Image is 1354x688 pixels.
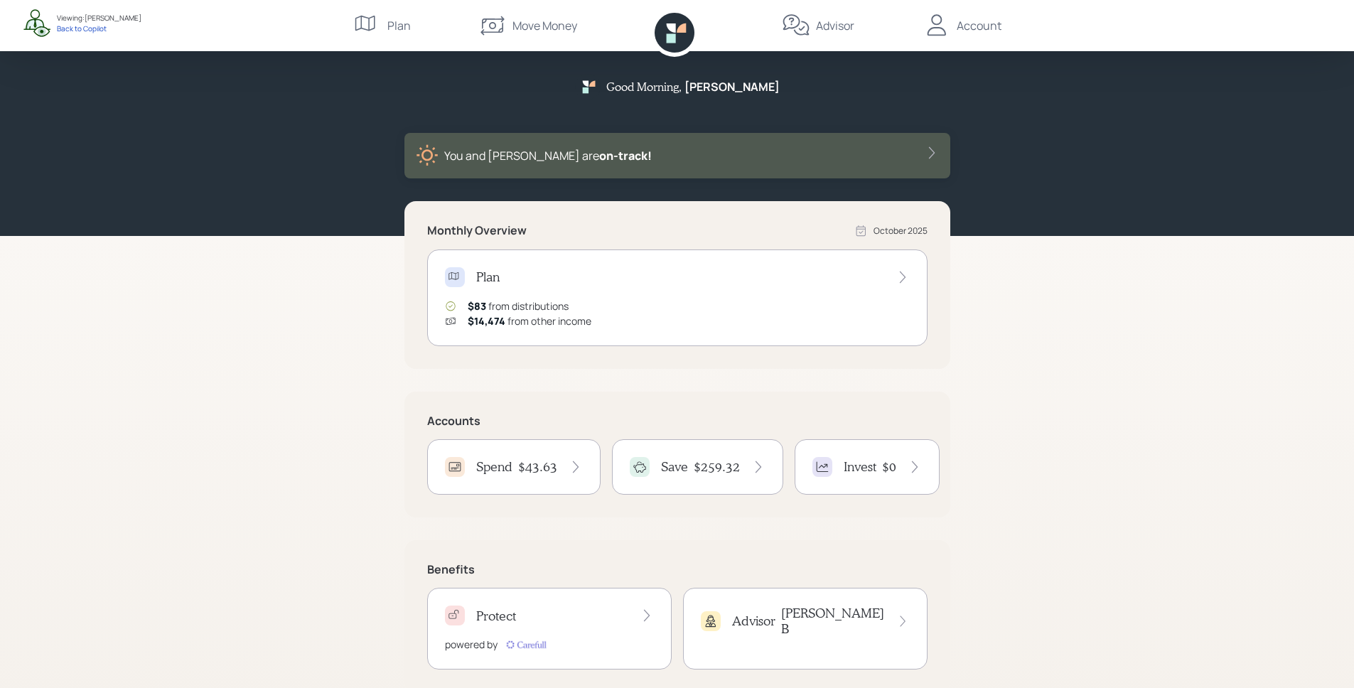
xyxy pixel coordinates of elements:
h4: Save [661,459,688,475]
h4: Invest [844,459,876,475]
h4: Advisor [732,613,775,629]
h4: Protect [476,608,516,624]
h4: Spend [476,459,512,475]
img: sunny-XHVQM73Q.digested.png [416,144,439,167]
h4: $0 [882,459,896,475]
div: Move Money [512,17,577,34]
div: October 2025 [874,225,928,237]
h4: [PERSON_NAME] B [781,606,886,636]
h4: $43.63 [518,459,557,475]
h4: $259.32 [694,459,740,475]
h5: Accounts [427,414,928,428]
div: Advisor [816,17,854,34]
h5: Benefits [427,563,928,576]
div: Viewing: [PERSON_NAME] [57,13,141,23]
h5: Good Morning , [606,80,682,93]
div: Plan [387,17,411,34]
div: from other income [468,313,591,328]
div: You and [PERSON_NAME] are [444,147,652,164]
h5: [PERSON_NAME] [684,80,780,94]
img: carefull-M2HCGCDH.digested.png [503,638,549,652]
span: $14,474 [468,314,505,328]
span: on‑track! [599,148,652,163]
div: Back to Copilot [57,23,141,33]
div: from distributions [468,299,569,313]
span: $83 [468,299,486,313]
div: Account [957,17,1001,34]
h5: Monthly Overview [427,224,527,237]
div: powered by [445,637,498,652]
h4: Plan [476,269,500,285]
